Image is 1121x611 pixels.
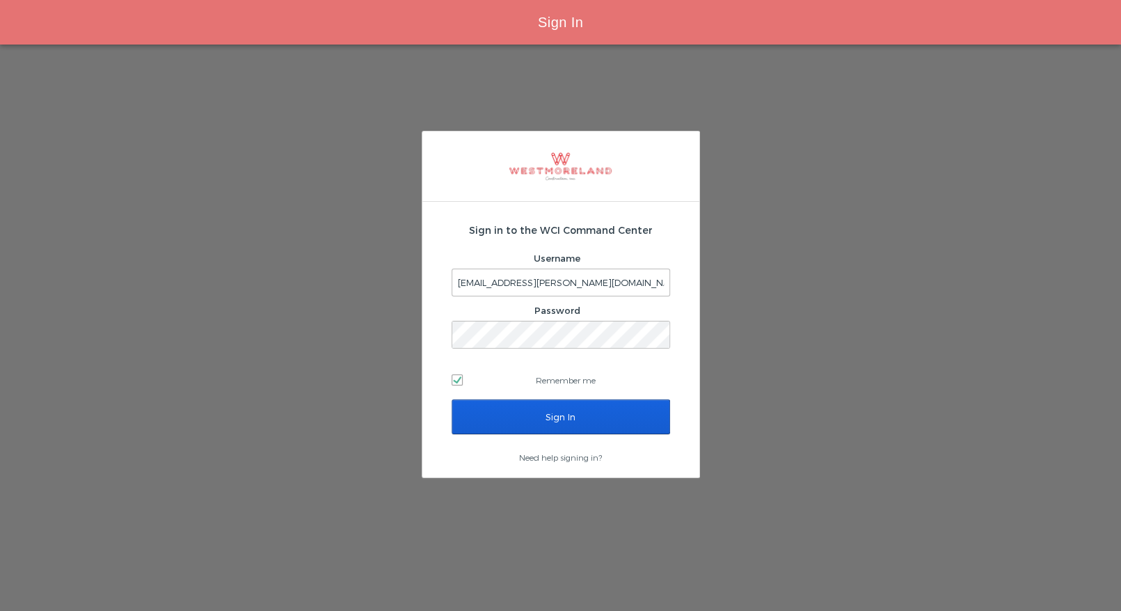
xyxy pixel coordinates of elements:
label: Remember me [452,370,670,390]
input: Sign In [452,399,670,434]
a: Need help signing in? [519,452,602,462]
label: Username [534,253,580,264]
label: Password [534,305,580,316]
span: Sign In [538,15,583,30]
h2: Sign in to the WCI Command Center [452,223,670,237]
